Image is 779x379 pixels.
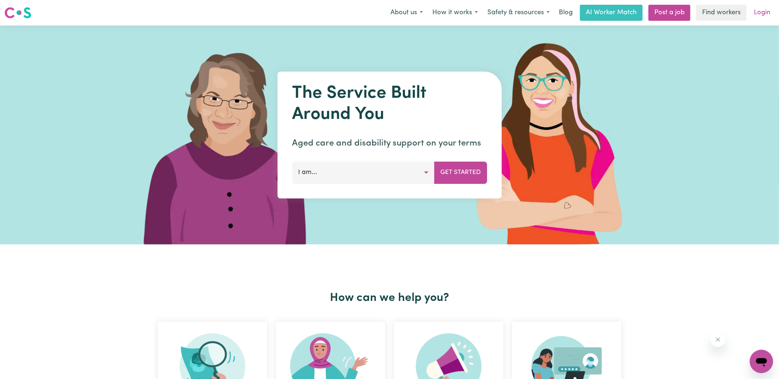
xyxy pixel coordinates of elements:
a: Post a job [648,5,690,21]
a: Login [749,5,775,21]
a: Careseekers logo [4,4,31,21]
img: Careseekers logo [4,6,31,19]
button: I am... [292,162,435,183]
a: Find workers [696,5,747,21]
button: About us [386,5,428,20]
button: Safety & resources [483,5,554,20]
button: Get Started [434,162,487,183]
h1: The Service Built Around You [292,83,487,125]
p: Aged care and disability support on your terms [292,137,487,150]
a: Blog [554,5,577,21]
h2: How can we help you? [153,291,626,305]
iframe: Close message [711,332,725,347]
iframe: Button to launch messaging window [750,350,773,373]
span: Need any help? [4,5,44,11]
button: How it works [428,5,483,20]
a: AI Worker Match [580,5,643,21]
